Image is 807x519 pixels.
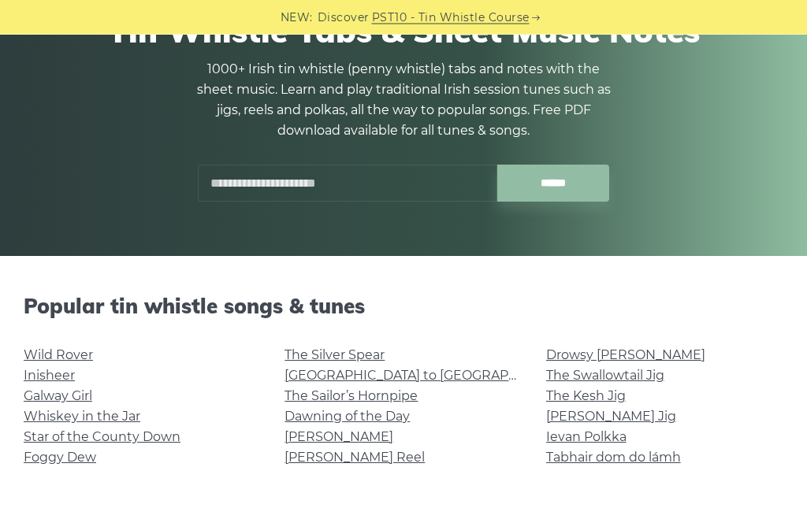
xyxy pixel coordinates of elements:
h2: Popular tin whistle songs & tunes [24,295,783,319]
p: 1000+ Irish tin whistle (penny whistle) tabs and notes with the sheet music. Learn and play tradi... [191,60,616,142]
a: Whiskey in the Jar [24,410,140,424]
a: The Swallowtail Jig [546,369,664,384]
a: Drowsy [PERSON_NAME] [546,348,705,363]
a: The Kesh Jig [546,389,626,404]
a: Ievan Polkka [546,430,627,445]
h1: Tin Whistle Tabs & Sheet Music Notes [32,13,775,50]
span: Discover [318,9,370,27]
a: [PERSON_NAME] [284,430,393,445]
a: PST10 - Tin Whistle Course [372,9,530,27]
a: The Sailor’s Hornpipe [284,389,418,404]
a: Dawning of the Day [284,410,410,424]
a: Star of the County Down [24,430,180,445]
a: The Silver Spear [284,348,385,363]
a: Wild Rover [24,348,93,363]
a: Tabhair dom do lámh [546,450,681,465]
a: [GEOGRAPHIC_DATA] to [GEOGRAPHIC_DATA] [284,369,575,384]
a: [PERSON_NAME] Jig [546,410,676,424]
a: Inisheer [24,369,75,384]
a: Galway Girl [24,389,92,404]
span: NEW: [281,9,313,27]
a: [PERSON_NAME] Reel [284,450,425,465]
a: Foggy Dew [24,450,96,465]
